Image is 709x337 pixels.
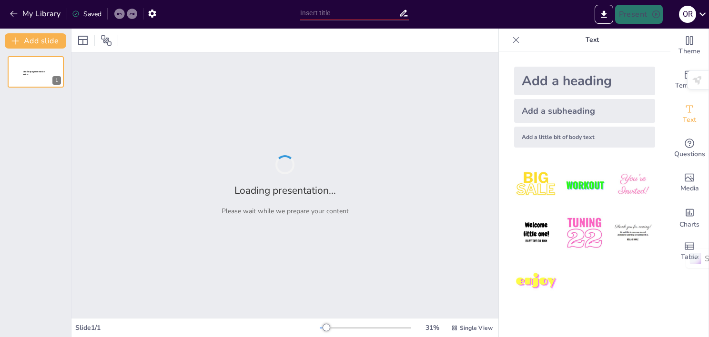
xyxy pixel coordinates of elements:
div: Add images, graphics, shapes or video [670,166,709,200]
div: Add a subheading [514,99,655,123]
div: Add charts and graphs [670,200,709,234]
div: 1 [8,56,64,88]
span: Template [675,80,704,91]
div: 31 % [421,323,444,332]
input: Insert title [300,6,399,20]
span: Single View [460,324,493,332]
div: o r [679,6,696,23]
button: o r [679,5,696,24]
div: Add a table [670,234,709,268]
img: 2.jpeg [562,163,607,207]
span: Media [680,183,699,194]
h2: Loading presentation... [234,184,336,197]
p: Text [524,29,661,51]
div: Slide 1 / 1 [75,323,320,332]
p: Please wait while we prepare your content [222,207,349,216]
img: 7.jpeg [514,259,558,304]
div: Saved [72,10,101,19]
div: Change the overall theme [670,29,709,63]
span: Position [101,35,112,46]
button: Add slide [5,33,66,49]
button: My Library [7,6,65,21]
img: 1.jpeg [514,163,558,207]
span: Charts [679,219,699,230]
button: Export to PowerPoint [595,5,613,24]
span: Text [683,115,696,125]
img: 3.jpeg [611,163,655,207]
img: 5.jpeg [562,211,607,255]
div: Layout [75,33,91,48]
img: 4.jpeg [514,211,558,255]
span: Theme [679,46,700,57]
img: 6.jpeg [611,211,655,255]
div: Add a little bit of body text [514,127,655,148]
div: Add text boxes [670,97,709,131]
span: Questions [674,149,705,159]
span: Table [681,252,698,262]
span: Sendsteps presentation editor [23,70,45,76]
div: Add ready made slides [670,63,709,97]
div: Add a heading [514,67,655,95]
div: Get real-time input from your audience [670,131,709,166]
button: Present [615,5,663,24]
div: 1 [52,76,61,85]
